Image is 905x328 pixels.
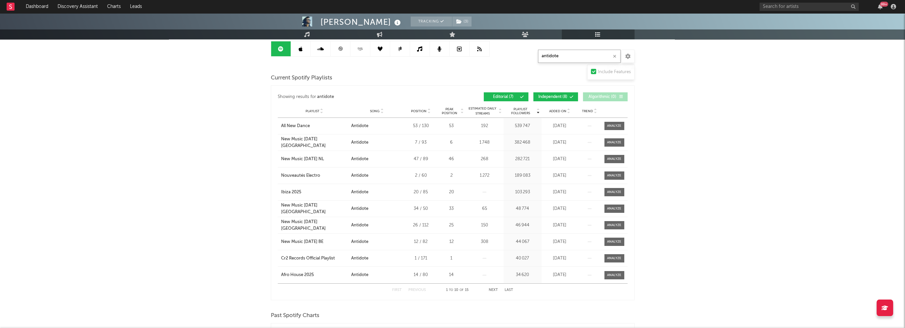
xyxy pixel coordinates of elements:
[533,92,578,101] button: Independent(8)
[543,156,576,163] div: [DATE]
[439,255,464,262] div: 1
[467,106,498,116] span: Estimated Daily Streams
[449,289,453,292] span: to
[549,109,566,113] span: Added On
[351,272,368,278] div: Antidote
[281,219,348,232] a: New Music [DATE] [GEOGRAPHIC_DATA]
[467,239,502,245] div: 308
[583,92,628,101] button: Algorithmic(0)
[587,95,618,99] span: Algorithmic ( 0 )
[505,172,540,179] div: 189 083
[543,172,576,179] div: [DATE]
[411,109,427,113] span: Position
[467,222,502,229] div: 150
[271,312,319,320] span: Past Spotify Charts
[351,156,368,163] div: Antidote
[408,288,426,292] button: Previous
[281,255,348,262] a: Cr2 Records Official Playlist
[281,239,323,245] div: New Music [DATE] BE
[505,206,540,212] div: 48 774
[281,202,348,215] a: New Music [DATE] [GEOGRAPHIC_DATA]
[543,222,576,229] div: [DATE]
[505,239,540,245] div: 44 067
[543,239,576,245] div: [DATE]
[505,272,540,278] div: 34 620
[467,123,502,129] div: 192
[351,172,368,179] div: Antidote
[370,109,380,113] span: Song
[406,139,436,146] div: 7 / 93
[351,189,368,196] div: Antidote
[439,107,460,115] span: Peak Position
[543,272,576,278] div: [DATE]
[281,123,310,129] div: All New Dance
[543,206,576,212] div: [DATE]
[351,222,368,229] div: Antidote
[406,189,436,196] div: 20 / 85
[281,189,301,196] div: Ibiza 2025
[406,156,436,163] div: 47 / 89
[460,289,464,292] span: of
[505,123,540,129] div: 539 747
[505,139,540,146] div: 382 468
[488,95,518,99] span: Editorial ( 7 )
[543,139,576,146] div: [DATE]
[351,206,368,212] div: Antidote
[351,139,368,146] div: Antidote
[406,272,436,278] div: 14 / 80
[505,222,540,229] div: 46 944
[306,109,319,113] span: Playlist
[392,288,402,292] button: First
[281,239,348,245] a: New Music [DATE] BE
[439,272,464,278] div: 14
[281,272,348,278] a: Afro House 2025
[281,156,324,163] div: New Music [DATE] NL
[467,139,502,146] div: 1 748
[467,206,502,212] div: 65
[281,123,348,129] a: All New Dance
[281,136,348,149] a: New Music [DATE] [GEOGRAPHIC_DATA]
[598,68,631,76] div: Include Features
[760,3,859,11] input: Search for artists
[281,255,335,262] div: Cr2 Records Official Playlist
[505,288,513,292] button: Last
[281,272,314,278] div: Afro House 2025
[582,109,593,113] span: Trend
[439,156,464,163] div: 46
[505,156,540,163] div: 282 721
[505,255,540,262] div: 40 027
[543,255,576,262] div: [DATE]
[351,239,368,245] div: Antidote
[406,123,436,129] div: 53 / 130
[543,189,576,196] div: [DATE]
[281,172,320,179] div: Nouveautés Electro
[505,107,536,115] span: Playlist Followers
[351,255,368,262] div: Antidote
[351,123,368,129] div: Antidote
[281,172,348,179] a: Nouveautés Electro
[452,17,472,26] span: ( 3 )
[281,156,348,163] a: New Music [DATE] NL
[439,239,464,245] div: 12
[439,189,464,196] div: 20
[439,222,464,229] div: 25
[281,189,348,196] a: Ibiza 2025
[467,156,502,163] div: 268
[452,17,472,26] button: (3)
[489,288,498,292] button: Next
[278,92,453,101] div: Showing results for
[439,206,464,212] div: 33
[317,93,334,101] div: antidote
[271,74,332,82] span: Current Spotify Playlists
[538,95,568,99] span: Independent ( 8 )
[439,123,464,129] div: 53
[406,222,436,229] div: 26 / 112
[439,172,464,179] div: 2
[406,172,436,179] div: 2 / 60
[411,17,452,26] button: Tracking
[505,189,540,196] div: 103 293
[439,286,475,294] div: 1 10 15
